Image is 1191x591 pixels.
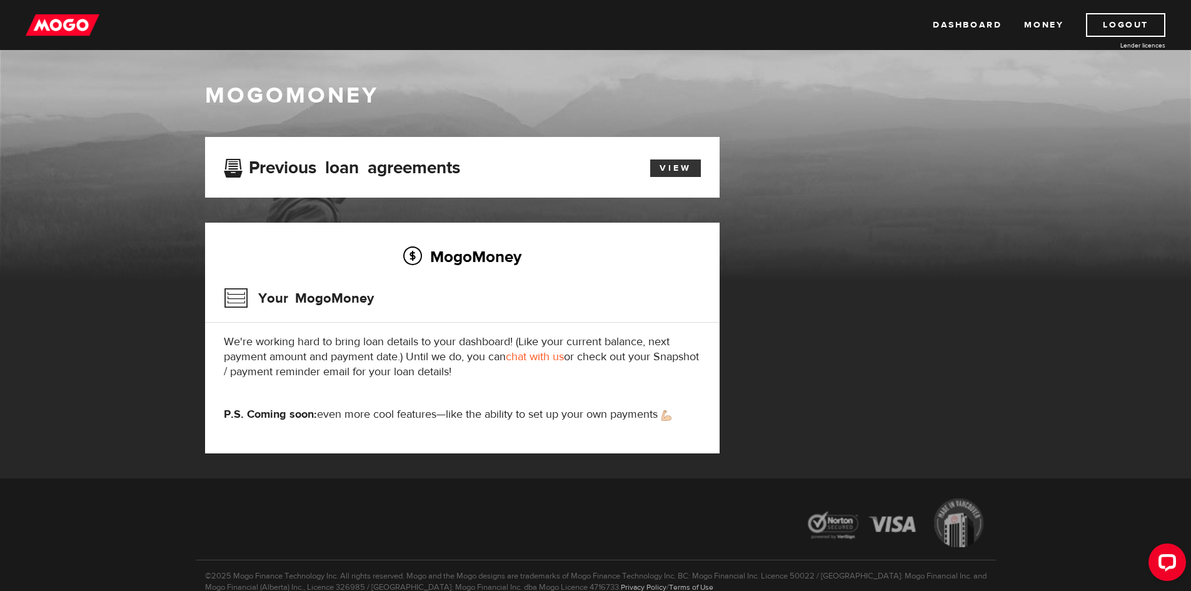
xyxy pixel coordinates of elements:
img: legal-icons-92a2ffecb4d32d839781d1b4e4802d7b.png [796,489,996,560]
a: Dashboard [933,13,1002,37]
a: Logout [1086,13,1165,37]
p: even more cool features—like the ability to set up your own payments [224,407,701,422]
a: Money [1024,13,1063,37]
strong: P.S. Coming soon: [224,407,317,422]
p: We're working hard to bring loan details to your dashboard! (Like your current balance, next paym... [224,335,701,380]
h2: MogoMoney [224,243,701,270]
h3: Your MogoMoney [224,282,374,315]
iframe: LiveChat chat widget [1138,538,1191,591]
a: chat with us [506,350,564,364]
img: mogo_logo-11ee424be714fa7cbb0f0f49df9e16ec.png [26,13,99,37]
img: strong arm emoji [661,410,671,421]
h3: Previous loan agreements [224,158,460,174]
a: View [650,159,701,177]
h1: MogoMoney [205,83,987,109]
a: Lender licences [1072,41,1165,50]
